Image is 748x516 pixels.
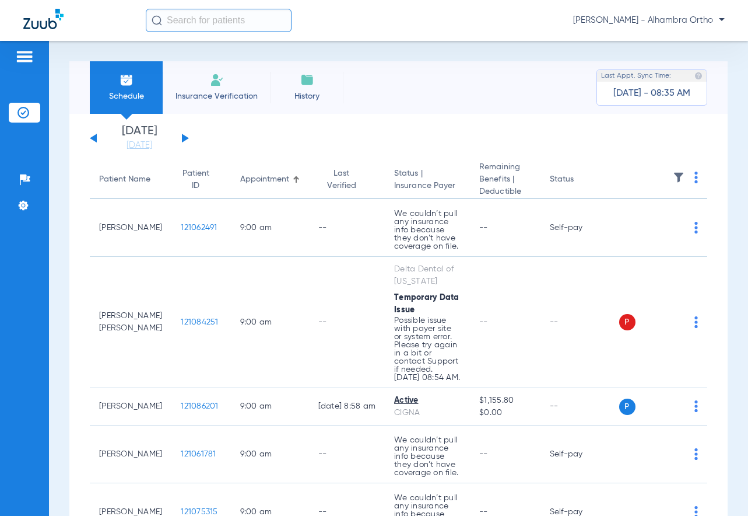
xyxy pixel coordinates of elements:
p: Possible issue with payer site or system error. Please try again in a bit or contact Support if n... [394,316,461,382]
td: 9:00 AM [231,257,309,388]
span: 121061781 [181,450,216,458]
td: -- [309,426,385,483]
span: Deductible [479,186,531,198]
td: -- [309,199,385,257]
span: [PERSON_NAME] - Alhambra Ortho [573,15,725,26]
span: Last Appt. Sync Time: [601,70,671,82]
img: Schedule [120,73,134,87]
div: Patient Name [99,173,162,186]
td: Self-pay [540,426,619,483]
td: 9:00 AM [231,388,309,426]
img: History [300,73,314,87]
div: Appointment [240,173,289,186]
span: -- [479,508,488,516]
th: Status [540,161,619,199]
td: Self-pay [540,199,619,257]
span: $1,155.80 [479,395,531,407]
p: We couldn’t pull any insurance info because they don’t have coverage on file. [394,210,461,250]
span: -- [479,450,488,458]
td: [PERSON_NAME] [90,199,171,257]
img: group-dot-blue.svg [694,222,698,233]
img: group-dot-blue.svg [694,172,698,183]
li: [DATE] [104,125,174,151]
iframe: Chat Widget [690,460,748,516]
td: -- [540,388,619,426]
img: group-dot-blue.svg [694,316,698,328]
span: History [279,90,335,102]
input: Search for patients [146,9,292,32]
td: -- [309,257,385,388]
td: [DATE] 8:58 AM [309,388,385,426]
span: 121062491 [181,224,217,232]
img: Manual Insurance Verification [210,73,224,87]
td: 9:00 AM [231,426,309,483]
div: Active [394,395,461,407]
span: [DATE] - 08:35 AM [613,88,690,99]
img: filter.svg [673,172,684,183]
img: hamburger-icon [15,50,34,64]
span: P [619,314,635,330]
span: $0.00 [479,407,531,419]
span: Schedule [99,90,154,102]
td: [PERSON_NAME] [90,426,171,483]
div: Delta Dental of [US_STATE] [394,263,461,288]
img: Search Icon [152,15,162,26]
span: P [619,399,635,415]
div: Appointment [240,173,300,186]
th: Remaining Benefits | [470,161,540,199]
img: group-dot-blue.svg [694,400,698,412]
span: Insurance Verification [171,90,262,102]
div: Last Verified [318,168,376,192]
span: -- [479,224,488,232]
div: Patient ID [181,168,210,192]
span: 121075315 [181,508,217,516]
p: We couldn’t pull any insurance info because they don’t have coverage on file. [394,436,461,477]
span: -- [479,318,488,326]
td: [PERSON_NAME] [90,388,171,426]
th: Status | [385,161,470,199]
td: -- [540,257,619,388]
a: [DATE] [104,140,174,151]
div: CIGNA [394,407,461,419]
td: [PERSON_NAME] [PERSON_NAME] [90,257,171,388]
span: 121084251 [181,318,218,326]
img: group-dot-blue.svg [694,448,698,460]
img: last sync help info [694,72,703,80]
div: Patient Name [99,173,150,186]
div: Last Verified [318,168,366,192]
div: Patient ID [181,168,221,192]
span: Temporary Data Issue [394,294,459,314]
img: Zuub Logo [23,9,64,29]
span: 121086201 [181,402,218,410]
span: Insurance Payer [394,180,461,192]
td: 9:00 AM [231,199,309,257]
